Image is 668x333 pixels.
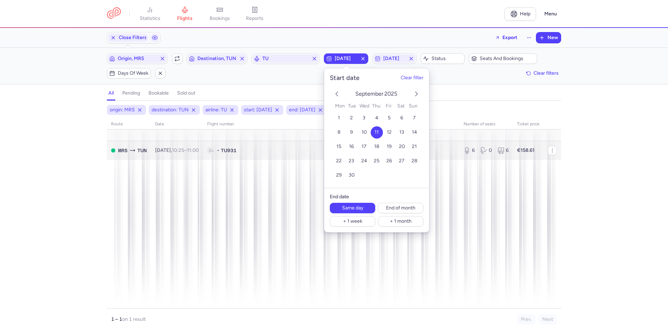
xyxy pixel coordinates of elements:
button: 23 [346,155,358,167]
button: 17 [358,141,370,153]
button: Export [491,32,522,43]
span: 26 [386,158,392,164]
span: 19 [387,144,392,150]
span: airline: TU [205,106,227,113]
h4: bookable [148,90,169,96]
button: 20 [396,141,408,153]
span: 22 [336,158,342,164]
a: flights [167,6,202,22]
span: 27 [399,158,405,164]
button: 21 [408,141,421,153]
button: 7 [408,112,421,124]
button: Close Filters [107,32,149,43]
a: CitizenPlane red outlined logo [107,7,121,20]
span: flights [177,15,193,22]
button: Status [421,53,465,64]
button: 18 [371,141,383,153]
a: statistics [132,6,167,22]
button: 27 [396,155,408,167]
span: 9 [350,129,353,135]
span: 28 [412,158,417,164]
span: 21 [412,144,417,150]
span: 12 [387,129,392,135]
span: 18 [374,144,379,150]
button: 4 [371,112,383,124]
button: 22 [333,155,345,167]
button: [DATE] [324,53,368,64]
button: + 1 week [330,216,375,227]
span: 24 [361,158,367,164]
button: 13 [396,126,408,139]
span: 7 [413,115,416,121]
button: 14 [408,126,421,139]
span: destination: TUN [152,106,189,113]
span: 23 [349,158,354,164]
span: Status [431,56,462,61]
span: [DATE] [383,56,406,61]
button: Origin, MRS [107,53,168,64]
span: end: [DATE] [289,106,315,113]
button: next month [412,90,421,99]
button: 6 [396,112,408,124]
th: number of seats [459,119,513,129]
button: New [536,32,561,43]
span: TU [262,56,309,61]
span: New [547,35,558,40]
span: start: [DATE] [244,106,272,113]
button: Seats and bookings [469,53,537,64]
button: 29 [333,169,345,182]
strong: 1 – 1 [111,316,122,322]
h4: all [108,90,114,96]
span: 15 [336,144,341,150]
button: 11 [371,126,383,139]
span: Days of week [118,71,148,76]
span: 13 [399,129,404,135]
button: 1 [333,112,345,124]
span: Clear filters [533,71,559,76]
button: 8 [333,126,345,139]
span: Export [502,35,517,40]
span: Seats and bookings [480,56,535,61]
h6: End date [330,194,423,200]
span: Destination, TUN [197,56,237,61]
span: 20 [399,144,405,150]
span: TUN [137,147,147,154]
span: OPEN [111,148,115,153]
span: 3 [363,115,365,121]
button: Destination, TUN [187,53,247,64]
span: Close Filters [119,35,147,40]
span: 14 [412,129,417,135]
button: End of month [378,203,423,213]
button: TU [252,53,320,64]
span: 29 [336,172,342,178]
th: date [151,119,203,129]
button: 3 [358,112,370,124]
button: 19 [383,141,395,153]
button: Clear filter [401,75,423,81]
button: 26 [383,155,395,167]
span: TU931 [221,147,237,154]
div: 6 [498,147,509,154]
span: 30 [349,172,355,178]
time: 11:00 [187,147,199,153]
button: 16 [346,141,358,153]
button: 24 [358,155,370,167]
span: 2025 [384,90,398,97]
a: Help [504,7,536,21]
span: 5 [388,115,391,121]
button: + 1 month [378,216,423,227]
span: 2 [350,115,353,121]
span: 4 [375,115,378,121]
div: 0 [480,147,492,154]
button: 15 [333,141,345,153]
button: Prev. [517,314,536,325]
button: 5 [383,112,395,124]
button: 12 [383,126,395,139]
span: 1L [207,147,216,154]
span: Marseille Provence Airport, Marseille, France [118,147,128,154]
span: Help [520,11,530,16]
button: Clear filters [524,68,561,79]
span: bookings [210,15,230,22]
h4: pending [122,90,140,96]
button: 30 [346,169,358,182]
